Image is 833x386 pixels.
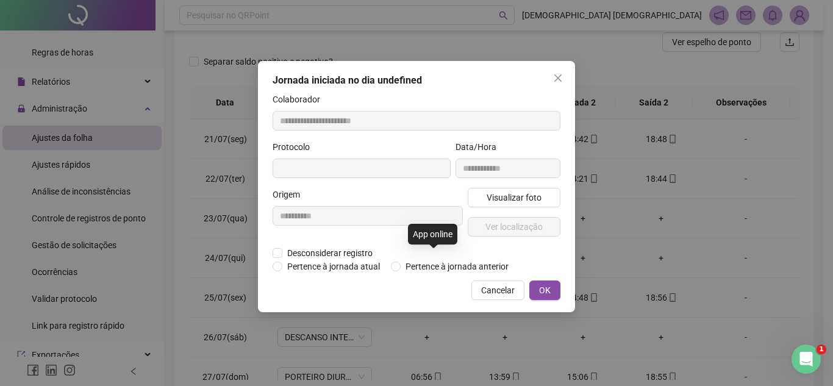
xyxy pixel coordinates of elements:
[273,93,328,106] label: Colaborador
[198,86,234,113] div: Não
[456,140,504,154] label: Data/Hora
[401,260,513,273] span: Pertence à jornada anterior
[59,12,77,21] h1: Ana
[273,188,308,201] label: Origem
[20,45,190,69] div: Gostaria de nos dar um feedback mais detalhado ou sugerir alguma melhoria?
[468,188,560,207] button: Visualizar foto
[10,8,200,76] div: Ficamos felizes que esteja gostando da sua experiência com a QRPoint😊.Gostaria de nos dar um feed...
[214,5,236,27] div: Fechar
[35,7,54,26] img: Profile image for Ana
[10,86,234,123] div: MESSIAS diz…
[487,191,542,204] span: Visualizar foto
[539,284,551,297] span: OK
[8,5,31,28] button: go back
[273,73,560,88] div: Jornada iniciada no dia undefined
[10,143,234,286] div: Ana diz…
[282,246,377,260] span: Desconsiderar registro
[20,150,190,210] div: Sem problemas! Seguimos a sua disposição, caso precise de qualquer ajuda, é só nos chamar aqui no...
[273,140,318,154] label: Protocolo
[20,216,190,252] div: Agradecemos pelas respostas, seu feedback é muito importante para nós 💜
[548,68,568,88] button: Close
[10,132,234,133] div: New messages divider
[481,284,515,297] span: Cancelar
[468,217,560,237] button: Ver localização
[792,345,821,374] iframe: Intercom live chat
[191,5,214,28] button: Início
[20,262,65,269] div: Ana • Há 3h
[471,281,524,300] button: Cancelar
[10,143,200,259] div: Sem problemas!Seguimos a sua disposição, caso precise de qualquer ajuda, é só nos chamar aqui no ...
[817,345,826,354] span: 1
[207,93,224,105] div: Não
[553,73,563,83] span: close
[282,260,385,273] span: Pertence à jornada atual
[10,8,234,86] div: Ana diz…
[529,281,560,300] button: OK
